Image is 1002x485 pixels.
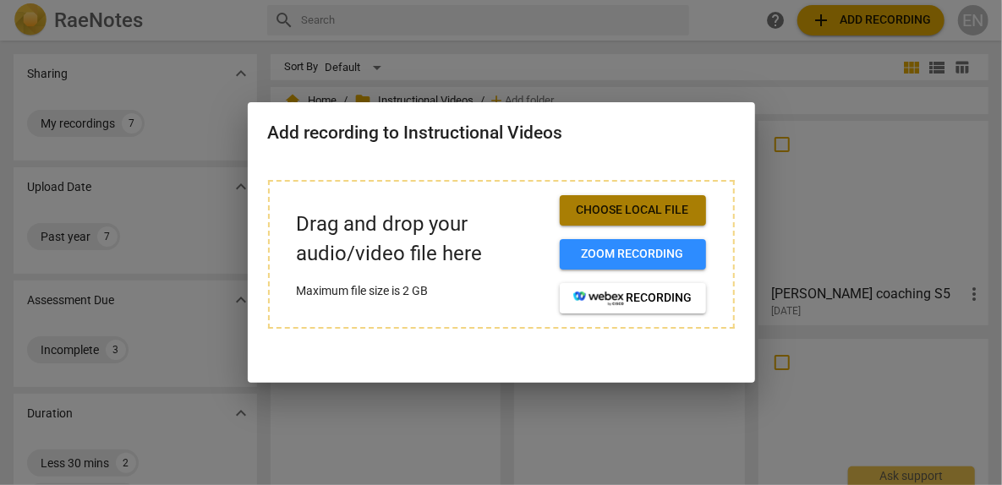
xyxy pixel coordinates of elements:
p: Drag and drop your audio/video file here [297,210,546,269]
p: Maximum file size is 2 GB [297,282,546,300]
span: Choose local file [573,202,693,219]
button: Zoom recording [560,239,706,270]
span: recording [573,290,693,307]
h2: Add recording to Instructional Videos [268,123,735,144]
button: Choose local file [560,195,706,226]
span: Zoom recording [573,246,693,263]
button: recording [560,283,706,313]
